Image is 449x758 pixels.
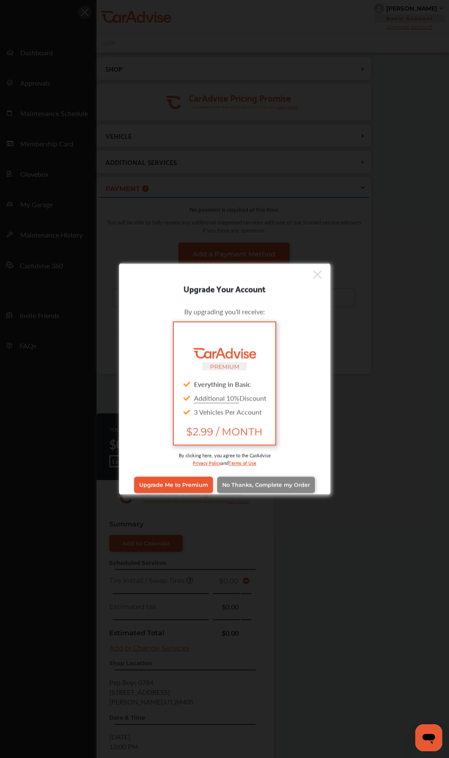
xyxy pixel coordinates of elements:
div: Upgrade Your Account [119,281,330,295]
span: Discount [194,393,266,402]
small: PREMIUM [210,363,239,370]
span: $2.99 / MONTH [180,425,268,437]
a: Upgrade Me to Premium [134,477,213,493]
div: 3 Vehicles Per Account [180,405,268,418]
u: Additional 10% [194,393,239,402]
div: By upgrading you'll receive: [132,306,317,316]
a: Privacy Policy [193,458,221,466]
span: No Thanks, Complete my Order [222,482,310,488]
span: Upgrade Me to Premium [139,482,208,488]
a: Terms of Use [229,458,256,466]
iframe: Button to launch messaging window [415,724,442,751]
a: No Thanks, Complete my Order [217,477,315,493]
strong: Everything in Basic [194,379,251,388]
div: By clicking here, you agree to the CarAdvise and [132,451,317,475]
